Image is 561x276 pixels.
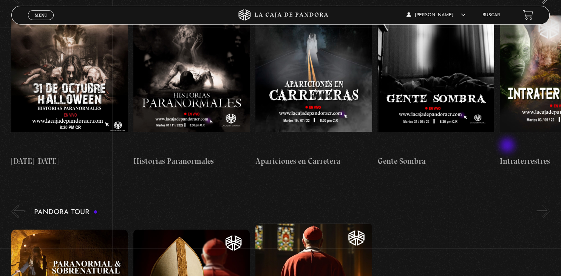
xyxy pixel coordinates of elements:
[11,155,128,167] h4: [DATE] [DATE]
[523,10,533,20] a: View your shopping cart
[32,19,50,24] span: Cerrar
[378,155,494,167] h4: Gente Sombra
[11,205,25,218] button: Previous
[378,9,494,173] a: Gente Sombra
[34,209,98,216] h3: Pandora Tour
[406,13,465,17] span: [PERSON_NAME]
[255,9,372,173] a: Apariciones en Carretera
[11,9,128,173] a: [DATE] [DATE]
[133,155,250,167] h4: Historias Paranormales
[255,155,372,167] h4: Apariciones en Carretera
[133,9,250,173] a: Historias Paranormales
[35,13,47,17] span: Menu
[482,13,500,17] a: Buscar
[537,205,550,218] button: Next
